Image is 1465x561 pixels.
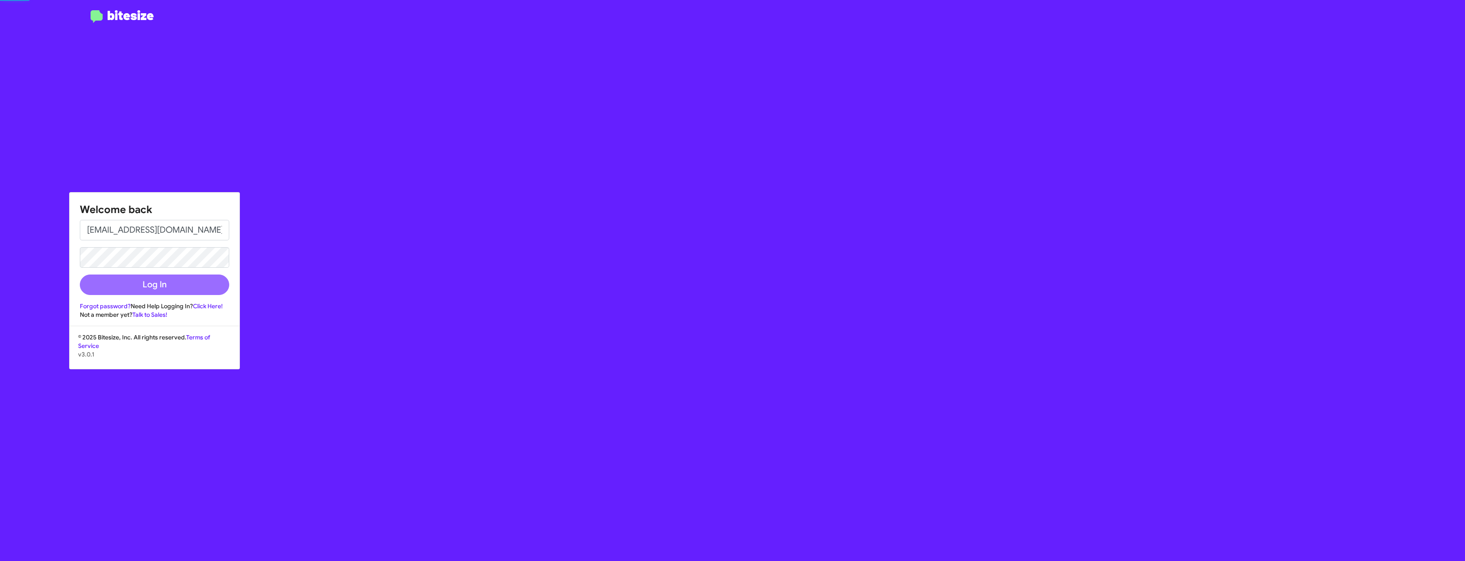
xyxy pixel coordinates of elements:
div: Need Help Logging In? [80,302,229,310]
a: Talk to Sales! [132,311,167,318]
p: v3.0.1 [78,350,231,359]
h1: Welcome back [80,203,229,216]
input: Email address [80,220,229,240]
button: Log In [80,275,229,295]
div: © 2025 Bitesize, Inc. All rights reserved. [70,333,239,369]
a: Forgot password? [80,302,131,310]
a: Click Here! [193,302,223,310]
div: Not a member yet? [80,310,229,319]
a: Terms of Service [78,333,210,350]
